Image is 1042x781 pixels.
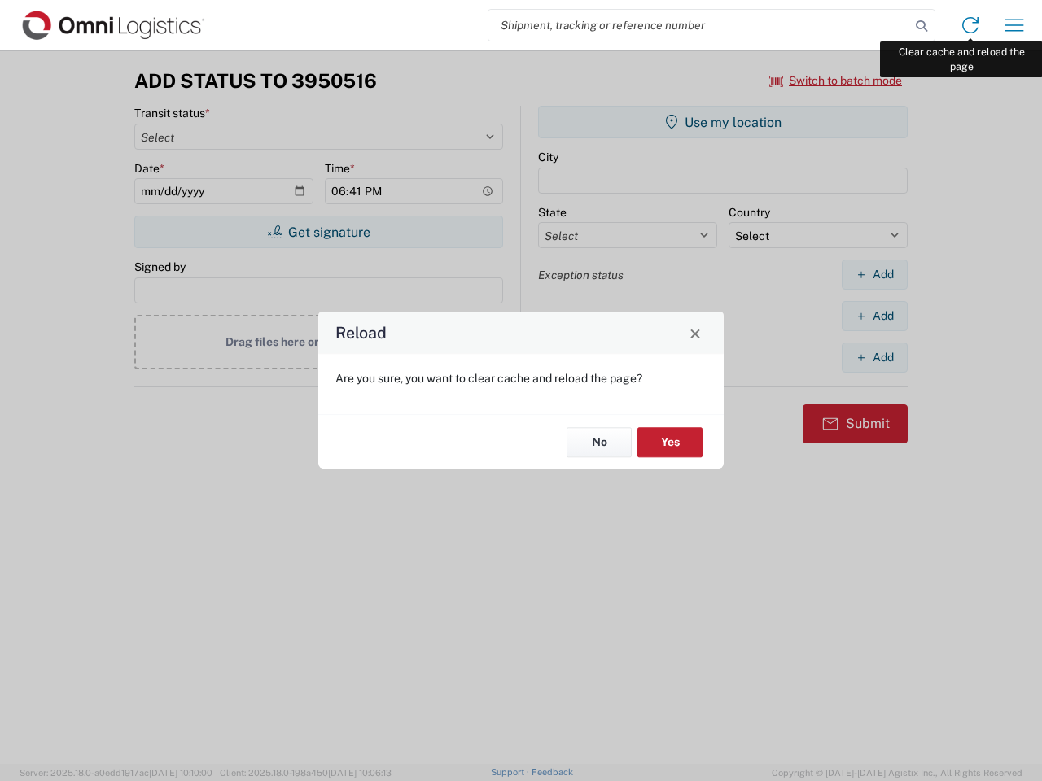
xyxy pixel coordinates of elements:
input: Shipment, tracking or reference number [488,10,910,41]
button: No [567,427,632,457]
button: Close [684,321,707,344]
button: Yes [637,427,703,457]
h4: Reload [335,321,387,345]
p: Are you sure, you want to clear cache and reload the page? [335,371,707,386]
